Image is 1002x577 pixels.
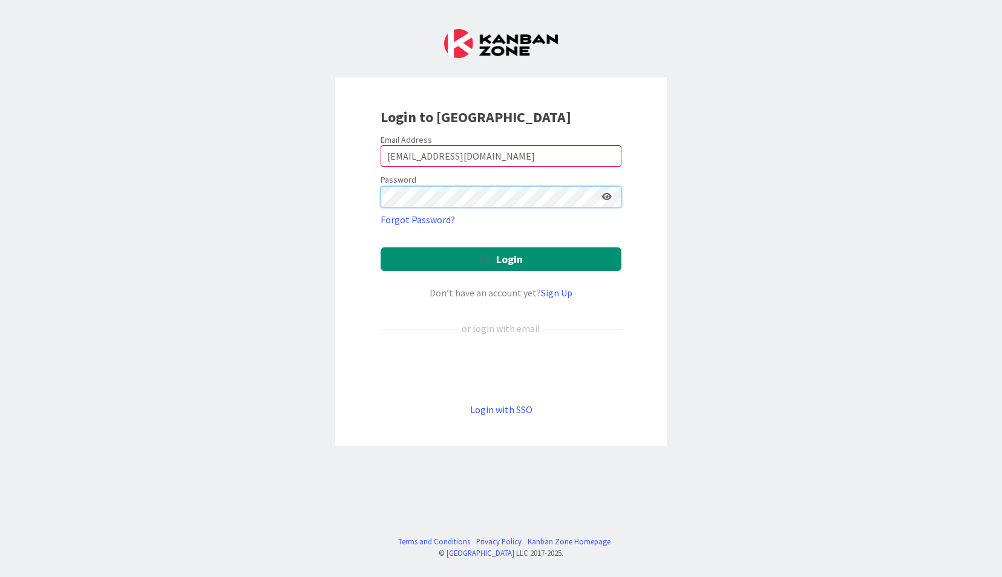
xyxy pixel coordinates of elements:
label: Password [381,174,416,186]
img: Kanban Zone [444,29,558,58]
a: Forgot Password? [381,212,455,227]
a: Terms and Conditions [398,536,470,547]
a: Login with SSO [470,403,532,416]
div: or login with email [459,321,543,336]
a: Kanban Zone Homepage [528,536,611,547]
a: Sign Up [541,287,572,299]
a: [GEOGRAPHIC_DATA] [447,548,514,558]
button: Login [381,247,621,271]
b: Login to [GEOGRAPHIC_DATA] [381,108,571,126]
label: Email Address [381,134,432,145]
a: Privacy Policy [476,536,522,547]
iframe: Sign in with Google Button [375,356,627,382]
div: © LLC 2017- 2025 . [392,547,611,559]
div: Don’t have an account yet? [381,285,621,300]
